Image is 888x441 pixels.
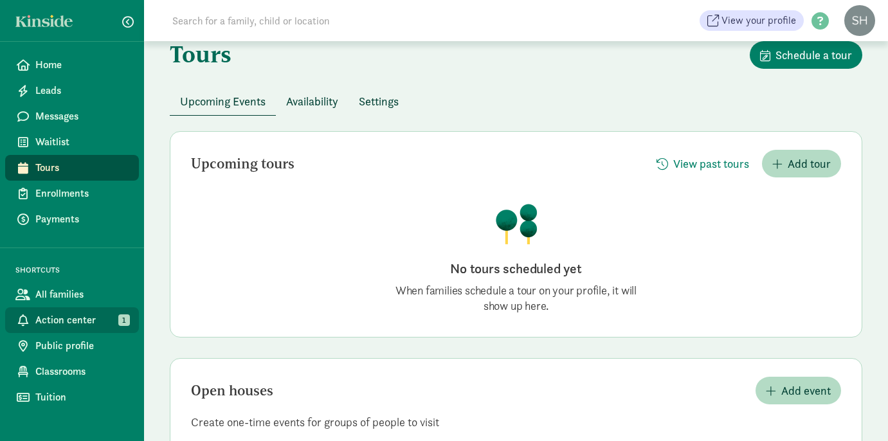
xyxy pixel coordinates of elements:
[349,87,409,115] button: Settings
[35,364,129,379] span: Classrooms
[775,46,852,64] span: Schedule a tour
[5,384,139,410] a: Tuition
[762,150,841,177] button: Add tour
[35,338,129,354] span: Public profile
[276,87,349,115] button: Availability
[5,307,139,333] a: Action center 1
[170,415,862,430] p: Create one-time events for groups of people to visit
[35,390,129,405] span: Tuition
[170,87,276,115] button: Upcoming Events
[35,186,129,201] span: Enrollments
[5,104,139,129] a: Messages
[5,52,139,78] a: Home
[673,155,749,172] span: View past tours
[35,212,129,227] span: Payments
[5,359,139,384] a: Classrooms
[700,10,804,31] a: View your profile
[5,206,139,232] a: Payments
[824,379,888,441] iframe: Chat Widget
[494,203,538,244] img: illustration-trees.png
[388,283,645,314] p: When families schedule a tour on your profile, it will show up here.
[5,129,139,155] a: Waitlist
[646,150,759,177] button: View past tours
[165,8,525,33] input: Search for a family, child or location
[788,155,831,172] span: Add tour
[5,78,139,104] a: Leads
[35,287,129,302] span: All families
[191,383,273,399] h2: Open houses
[191,156,294,172] h2: Upcoming tours
[35,109,129,124] span: Messages
[35,312,129,328] span: Action center
[359,93,399,110] span: Settings
[388,260,645,278] h2: No tours scheduled yet
[170,41,231,67] h1: Tours
[5,181,139,206] a: Enrollments
[646,157,759,172] a: View past tours
[35,57,129,73] span: Home
[180,93,266,110] span: Upcoming Events
[756,377,841,404] button: Add event
[5,333,139,359] a: Public profile
[35,134,129,150] span: Waitlist
[35,160,129,175] span: Tours
[721,13,796,28] span: View your profile
[5,155,139,181] a: Tours
[5,282,139,307] a: All families
[750,41,862,69] button: Schedule a tour
[118,314,130,326] span: 1
[35,83,129,98] span: Leads
[781,382,831,399] span: Add event
[286,93,338,110] span: Availability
